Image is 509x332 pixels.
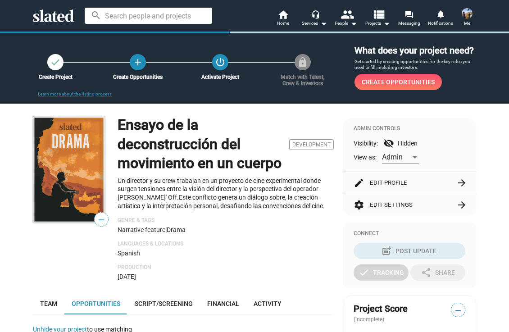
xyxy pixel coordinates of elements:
p: Production [118,264,334,271]
mat-icon: add [132,57,143,68]
button: Edit Settings [354,194,465,216]
mat-icon: power_settings_new [215,57,226,68]
div: Create Opportunities [108,74,168,80]
div: Admin Controls [354,125,465,132]
div: Connect [354,230,465,237]
mat-icon: share [421,267,432,278]
a: Messaging [393,9,425,29]
span: — [95,214,108,226]
div: Services [302,18,327,29]
mat-icon: arrow_drop_down [318,18,329,29]
span: — [451,305,465,316]
button: Edit Profile [354,172,465,194]
h3: What does your project need? [354,45,476,57]
mat-icon: check [50,57,61,68]
div: Activate Project [191,74,250,80]
p: Languages & Locations [118,241,334,248]
span: Spanish [118,250,140,257]
a: Home [267,9,299,29]
mat-icon: people [341,8,354,21]
button: marco antonio arauco tuestaMe [456,6,478,30]
span: Activity [254,300,282,307]
a: Team [33,293,64,314]
span: View as: [354,153,377,162]
button: Tracking [354,264,409,281]
button: Services [299,9,330,29]
span: Script/Screening [135,300,193,307]
button: Share [410,264,465,281]
span: Financial [207,300,239,307]
input: Search people and projects [85,8,212,24]
mat-icon: edit [354,177,364,188]
img: marco antonio arauco tuesta [462,8,473,19]
span: Messaging [398,18,420,29]
span: | [165,226,167,233]
span: [DATE] [118,273,136,280]
div: Visibility: Hidden [354,138,465,149]
span: Drama [167,226,186,233]
a: Create Opportunities [130,54,146,70]
a: Learn more about the listing process [38,91,112,96]
span: Me [464,18,470,29]
mat-icon: notifications [436,9,445,18]
a: Financial [200,293,246,314]
span: Projects [365,18,390,29]
mat-icon: arrow_drop_down [381,18,392,29]
div: Share [421,264,455,281]
span: Opportunities [72,300,120,307]
mat-icon: settings [354,200,364,210]
mat-icon: arrow_forward [456,177,467,188]
a: Script/Screening [127,293,200,314]
mat-icon: check [359,267,369,278]
span: Narrative feature [118,226,165,233]
p: Un director y su crew trabajan en un proyecto de cine experimental donde surgen tensiones entre l... [118,177,334,210]
mat-icon: view_list [372,8,385,21]
button: Projects [362,9,393,29]
a: Activity [246,293,289,314]
div: Create Project [26,74,85,80]
mat-icon: arrow_forward [456,200,467,210]
mat-icon: home [277,9,288,20]
mat-icon: visibility_off [383,138,394,149]
h1: Ensayo de la deconstrucción del movimiento en un cuerpo [118,115,286,173]
mat-icon: post_add [381,246,392,256]
span: Create Opportunities [362,74,435,90]
span: (incomplete) [354,316,386,323]
span: Team [40,300,57,307]
div: People [335,18,357,29]
button: Post Update [354,243,465,259]
mat-icon: arrow_drop_down [348,18,359,29]
mat-icon: headset_mic [311,10,319,18]
p: Get started by creating opportunities for the key roles you need to fill, including investors. [354,59,476,71]
span: Project Score [354,303,408,315]
a: Notifications [425,9,456,29]
span: Admin [382,153,403,161]
a: Opportunities [64,293,127,314]
div: Post Update [383,243,436,259]
button: People [330,9,362,29]
button: Activate Project [212,54,228,70]
img: Ensayo de la deconstrucción del movimiento en un cuerpo [33,116,105,223]
p: Genre & Tags [118,217,334,224]
mat-icon: forum [404,10,413,18]
span: Notifications [428,18,453,29]
a: Create Opportunities [354,74,442,90]
span: Development [289,139,334,150]
span: Home [277,18,289,29]
div: Tracking [359,264,404,281]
